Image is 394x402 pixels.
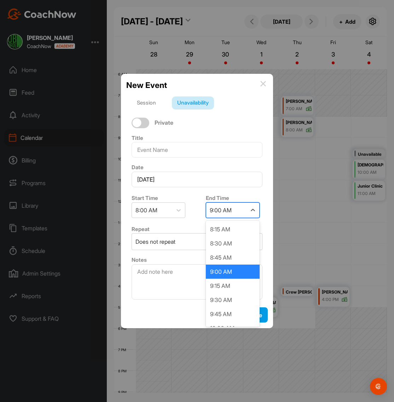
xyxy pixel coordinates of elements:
label: Repeat [132,226,150,232]
div: 9:00 AM [210,206,232,214]
div: 8:15 AM [206,222,260,236]
div: 8:00 AM [135,206,157,214]
label: End Time [206,195,229,201]
label: Start Time [132,195,158,201]
input: Select Date [132,172,262,187]
div: 9:30 AM [206,293,260,307]
label: Notes [132,256,147,263]
input: Event Name [132,142,262,158]
div: 9:45 AM [206,307,260,321]
div: 10:00 AM [206,321,260,335]
div: Does not repeat [135,237,175,246]
div: 9:15 AM [206,279,260,293]
div: Session [132,96,161,110]
span: Private [155,119,173,126]
h2: New Event [126,79,167,91]
div: 8:45 AM [206,250,260,265]
img: info [260,81,266,87]
label: Title [132,135,143,141]
label: Date [132,164,144,171]
div: Unavailability [172,96,214,110]
div: Open Intercom Messenger [370,378,387,395]
div: 8:30 AM [206,236,260,250]
div: 9:00 AM [206,265,260,279]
